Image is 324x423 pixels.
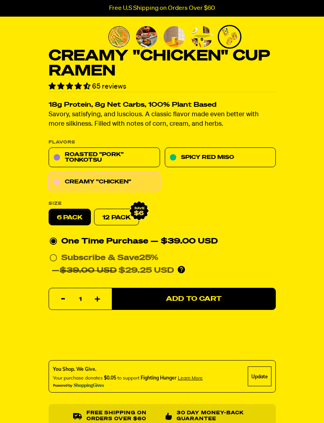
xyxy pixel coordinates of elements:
iframe: Marketing Popup [4,387,74,419]
p: Flavors [49,140,276,145]
div: Subscribe & Save [61,252,158,264]
span: $0.05 [104,375,116,381]
img: Creamy "Chicken" Cup Ramen [136,26,157,47]
img: Powered By ShoppingGives [53,383,104,389]
a: Creamy "Chicken" [49,172,160,192]
p: Free shipping on orders over $60 [87,411,159,422]
button: Add to Cart [112,288,276,310]
img: Creamy "Chicken" Cup Ramen [219,26,240,47]
h2: 18g Protein, 8g Net Carbs, 100% Plant Based [49,102,276,109]
span: 65 reviews [92,83,126,90]
img: Creamy "Chicken" Cup Ramen [108,26,130,47]
label: Size [49,202,276,206]
div: You Shop. We Give. [53,366,203,373]
li: Go to slide 2 [107,25,131,49]
label: 6 pack [49,209,91,226]
li: Go to slide 6 [218,25,241,49]
div: Update Cause Button [248,367,271,387]
span: 25% [139,254,158,262]
p: Savory, satisfying, and luscious. A classic flavor made even better with more silkiness. Filled w... [49,110,276,129]
li: Go to slide 5 [190,25,214,49]
div: PDP main carousel thumbnails [98,25,241,49]
span: Learn more about donating [178,375,203,381]
input: quantity [54,289,107,311]
p: 30 Day Money-Back Guarantee [176,411,251,422]
div: — $29.25 USD [52,264,174,277]
a: 12 Pack [94,209,139,226]
div: — $39.00 USD [151,235,218,248]
img: Creamy "Chicken" Cup Ramen [191,26,213,47]
div: One Time Purchase [49,235,275,248]
a: Roasted "Pork" Tonkotsu [49,148,160,168]
span: 4.71 stars [49,83,92,90]
img: Creamy "Chicken" Cup Ramen [164,26,185,47]
span: Fighting Hunger [141,375,177,381]
span: to support [117,375,139,381]
del: $39.00 USD [60,267,117,275]
span: Add to Cart [166,296,222,302]
span: Your purchase donates [53,375,103,381]
li: Go to slide 4 [162,25,186,49]
li: Go to slide 3 [135,25,158,49]
h1: Creamy "Chicken" Cup Ramen [49,49,276,79]
p: Free U.S Shipping on Orders Over $60 [109,5,215,12]
a: Spicy Red Miso [164,148,276,168]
